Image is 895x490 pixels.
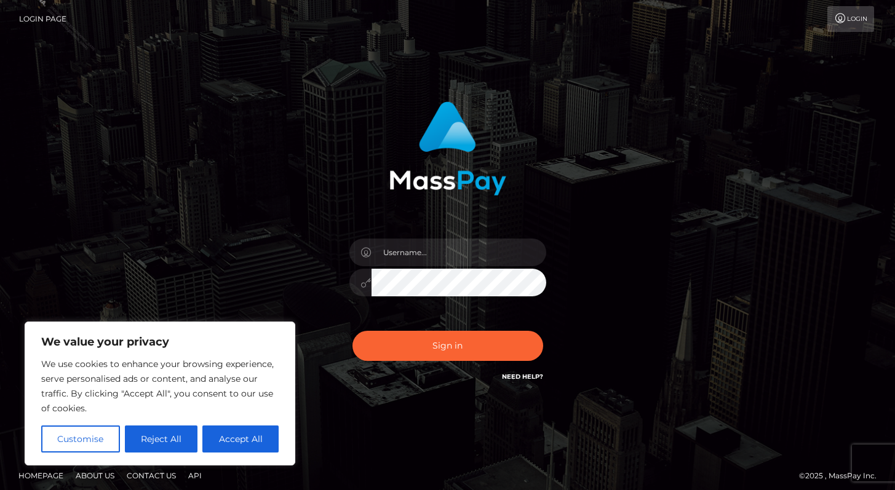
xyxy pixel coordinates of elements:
[14,466,68,485] a: Homepage
[125,425,198,452] button: Reject All
[41,334,279,349] p: We value your privacy
[502,373,543,381] a: Need Help?
[41,357,279,416] p: We use cookies to enhance your browsing experience, serve personalised ads or content, and analys...
[799,469,886,483] div: © 2025 , MassPay Inc.
[41,425,120,452] button: Customise
[372,239,546,266] input: Username...
[25,322,295,465] div: We value your privacy
[122,466,181,485] a: Contact Us
[183,466,207,485] a: API
[389,101,506,196] img: MassPay Login
[827,6,874,32] a: Login
[71,466,119,485] a: About Us
[202,425,279,452] button: Accept All
[19,6,66,32] a: Login Page
[352,331,543,361] button: Sign in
